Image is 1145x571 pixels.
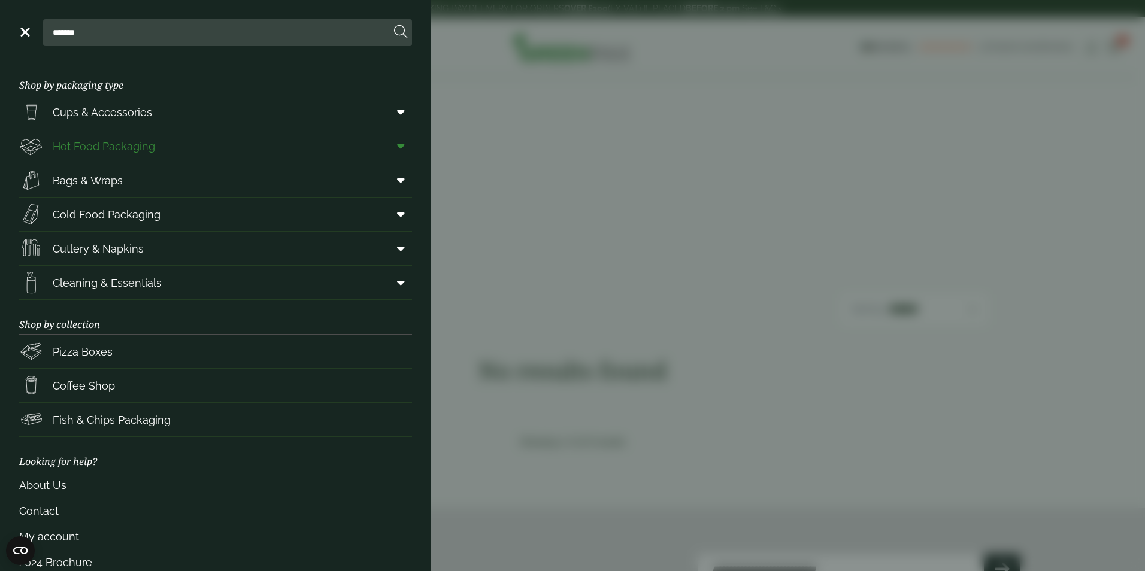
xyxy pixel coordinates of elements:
[19,129,412,163] a: Hot Food Packaging
[19,60,412,95] h3: Shop by packaging type
[53,206,160,223] span: Cold Food Packaging
[19,472,412,498] a: About Us
[19,498,412,524] a: Contact
[19,266,412,299] a: Cleaning & Essentials
[19,202,43,226] img: Sandwich_box.svg
[19,100,43,124] img: PintNhalf_cup.svg
[19,403,412,436] a: Fish & Chips Packaging
[19,339,43,363] img: Pizza_boxes.svg
[19,134,43,158] img: Deli_box.svg
[19,335,412,368] a: Pizza Boxes
[53,378,115,394] span: Coffee Shop
[19,168,43,192] img: Paper_carriers.svg
[19,437,412,472] h3: Looking for help?
[53,241,144,257] span: Cutlery & Napkins
[19,524,412,549] a: My account
[19,236,43,260] img: Cutlery.svg
[19,198,412,231] a: Cold Food Packaging
[53,104,152,120] span: Cups & Accessories
[19,232,412,265] a: Cutlery & Napkins
[19,373,43,397] img: HotDrink_paperCup.svg
[19,271,43,294] img: open-wipe.svg
[19,369,412,402] a: Coffee Shop
[53,138,155,154] span: Hot Food Packaging
[19,163,412,197] a: Bags & Wraps
[19,300,412,335] h3: Shop by collection
[53,275,162,291] span: Cleaning & Essentials
[53,344,113,360] span: Pizza Boxes
[19,95,412,129] a: Cups & Accessories
[19,408,43,432] img: FishNchip_box.svg
[6,536,35,565] button: Open CMP widget
[53,412,171,428] span: Fish & Chips Packaging
[53,172,123,189] span: Bags & Wraps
